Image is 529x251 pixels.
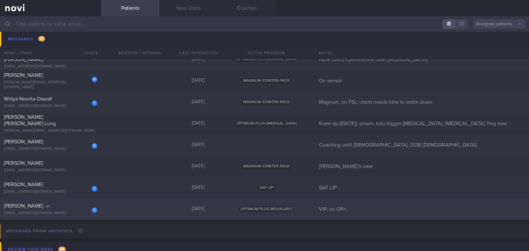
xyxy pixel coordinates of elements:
div: On sensor [315,78,529,84]
div: [EMAIL_ADDRESS][DOMAIN_NAME] [4,211,97,216]
div: 1 [92,36,97,42]
div: [DATE] [169,206,228,212]
div: [DATE] [169,99,228,105]
span: OPTIMUM-PLUS-[MEDICAL_DATA] [235,35,298,41]
div: Magnum, on FSL; client needs time to settle down [315,99,529,105]
div: 3 [92,143,97,149]
div: [EMAIL_ADDRESS][DOMAIN_NAME] [4,189,97,194]
div: [EMAIL_ADDRESS][DOMAIN_NAME] [4,104,97,109]
span: [PERSON_NAME] [4,139,43,144]
span: [PERSON_NAME] [4,73,43,78]
div: [PERSON_NAME][EMAIL_ADDRESS][DOMAIN_NAME] [4,80,97,90]
span: OPTIMUM-PLUS-[MEDICAL_DATA] [235,121,298,126]
span: SAF-LIP [258,185,275,190]
div: 1 [92,207,97,213]
span: MAGNUM-STARTER-PACK [241,163,291,169]
div: Note client's preference; Start [MEDICAL_DATA] [315,56,529,63]
div: 1 [92,100,97,106]
div: [EMAIL_ADDRESS][DOMAIN_NAME] [4,64,97,69]
div: [DATE] [169,121,228,126]
div: VIP; on OP+; [315,206,529,212]
div: 1 [92,186,97,191]
span: [PERSON_NAME] [4,182,43,187]
div: [DATE] [169,78,228,84]
span: OPTIMUM-PLUS-MOUNJARO [239,206,294,212]
span: [PERSON_NAME] [4,32,43,37]
span: MAGNUM-STARTER-PACK [241,78,291,83]
div: [EMAIL_ADDRESS][DOMAIN_NAME] [4,147,97,151]
div: [DATE] [169,35,228,41]
span: MAGNUM-STARTER-PACK [241,99,291,105]
div: [EMAIL_ADDRESS][DOMAIN_NAME] [4,168,97,173]
button: Assigned patients [473,19,525,29]
div: [DATE] [169,56,228,62]
span: 0 [78,228,83,233]
div: [DATE] [169,142,228,148]
span: [PERSON_NAME] [PERSON_NAME] Lung [4,114,56,126]
div: Messages from Archived [5,227,85,235]
span: [PERSON_NAME] [4,161,43,166]
span: [PERSON_NAME] [PERSON_NAME] [4,50,43,62]
div: [EMAIL_ADDRESS][DOMAIN_NAME] [4,40,97,44]
div: [DATE] [169,185,228,191]
div: [PERSON_NAME][EMAIL_ADDRESS][DOMAIN_NAME] [4,128,97,133]
div: 4 [92,77,97,82]
div: [DATE] [169,163,228,169]
div: SAF LIP [315,185,529,191]
div: Knee op ([DATE]); prawn, tofu trigger [MEDICAL_DATA]; [MEDICAL_DATA] 7mg now [315,120,529,127]
span: Widya Novrita Oswalt [4,96,52,102]
span: OPTIMUM-PLUS-[MEDICAL_DATA] [235,56,298,62]
div: Coaching until [DEMOGRAPHIC_DATA]; DOB [DEMOGRAPHIC_DATA] [315,142,529,148]
div: [PERSON_NAME]'s case [315,163,529,170]
span: [PERSON_NAME] [4,203,43,209]
div: 2 [92,54,97,60]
